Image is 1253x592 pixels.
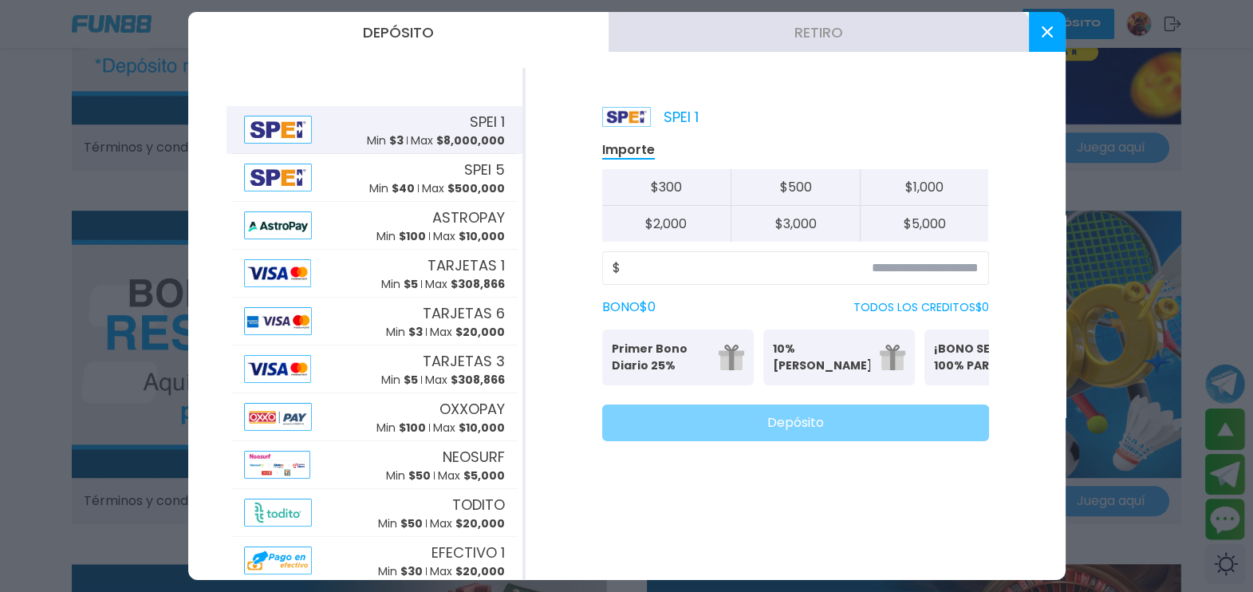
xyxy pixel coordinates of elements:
[773,341,870,374] p: 10% [PERSON_NAME]
[439,398,505,420] span: OXXOPAY
[436,132,505,148] span: $ 8,000,000
[422,180,505,197] p: Max
[376,228,426,245] p: Min
[853,299,989,316] p: TODOS LOS CREDITOS $ 0
[431,542,505,563] span: EFECTIVO 1
[451,276,505,292] span: $ 308,866
[860,206,989,242] button: $5,000
[455,515,505,531] span: $ 20,000
[244,547,313,574] img: Alipay
[378,515,423,532] p: Min
[227,154,522,202] button: AlipaySPEI 5Min $40Max $500,000
[463,468,505,483] span: $ 5,000
[433,228,505,245] p: Max
[376,420,426,436] p: Min
[404,372,418,388] span: $ 5
[602,330,754,385] button: Primer Bono Diario 25%
[430,324,505,341] p: Max
[934,341,1031,374] p: ¡BONO SEMANAL 100% PARA DEPORTES!
[244,211,313,239] img: Alipay
[227,537,522,585] button: AlipayEFECTIVO 1Min $30Max $20,000
[430,563,505,580] p: Max
[369,180,415,197] p: Min
[438,468,505,484] p: Max
[924,330,1076,385] button: ¡BONO SEMANAL 100% PARA DEPORTES!
[399,420,426,436] span: $ 100
[227,441,522,489] button: AlipayNEOSURFMin $50Max $5,000
[763,330,915,385] button: 10% [PERSON_NAME]
[425,276,505,293] p: Max
[433,420,505,436] p: Max
[602,141,655,160] p: Importe
[227,106,522,154] button: AlipaySPEI 1Min $3Max $8,000,000
[423,350,505,372] span: TARJETAS 3
[227,202,522,250] button: AlipayASTROPAYMin $100Max $10,000
[443,446,505,468] span: NEOSURF
[400,563,423,579] span: $ 30
[244,403,313,431] img: Alipay
[455,324,505,340] span: $ 20,000
[381,276,418,293] p: Min
[719,345,744,370] img: gift
[731,206,860,242] button: $3,000
[381,372,418,389] p: Min
[244,259,311,287] img: Alipay
[378,563,423,580] p: Min
[464,159,505,180] span: SPEI 5
[430,515,505,532] p: Max
[428,255,505,276] span: TARJETAS 1
[404,276,418,292] span: $ 5
[367,132,404,149] p: Min
[400,515,423,531] span: $ 50
[244,499,313,527] img: Alipay
[731,169,860,206] button: $500
[244,116,313,144] img: Alipay
[455,563,505,579] span: $ 20,000
[425,372,505,389] p: Max
[447,180,505,196] span: $ 500,000
[389,132,404,148] span: $ 3
[602,206,731,242] button: $2,000
[609,12,1029,52] button: Retiro
[602,298,656,317] label: BONO $ 0
[880,345,905,370] img: gift
[411,132,505,149] p: Max
[451,372,505,388] span: $ 308,866
[602,107,651,127] img: Platform Logo
[602,405,989,441] button: Depósito
[227,298,522,345] button: AlipayTARJETAS 6Min $3Max $20,000
[227,393,522,441] button: AlipayOXXOPAYMin $100Max $10,000
[432,207,505,228] span: ASTROPAY
[386,324,423,341] p: Min
[244,307,313,335] img: Alipay
[244,164,313,191] img: Alipay
[408,324,423,340] span: $ 3
[459,228,505,244] span: $ 10,000
[188,12,609,52] button: Depósito
[470,111,505,132] span: SPEI 1
[408,468,431,483] span: $ 50
[399,228,426,244] span: $ 100
[392,180,415,196] span: $ 40
[423,302,505,324] span: TARJETAS 6
[860,169,989,206] button: $1,000
[602,106,699,128] p: SPEI 1
[602,169,731,206] button: $300
[244,355,311,383] img: Alipay
[386,468,431,484] p: Min
[227,489,522,537] button: AlipayTODITOMin $50Max $20,000
[244,451,310,479] img: Alipay
[227,345,522,393] button: AlipayTARJETAS 3Min $5Max $308,866
[613,259,621,278] span: $
[227,250,522,298] button: AlipayTARJETAS 1Min $5Max $308,866
[612,341,709,374] p: Primer Bono Diario 25%
[459,420,505,436] span: $ 10,000
[452,494,505,515] span: TODITO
